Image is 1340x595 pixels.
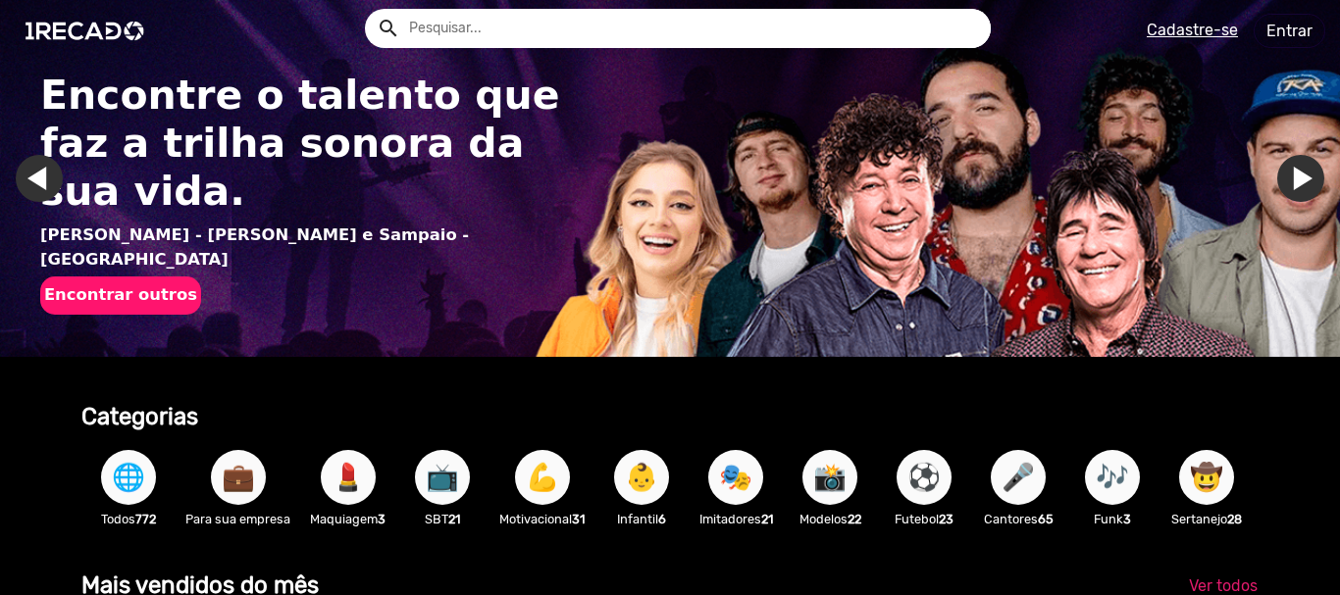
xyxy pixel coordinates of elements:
[1169,510,1244,528] p: Sertanejo
[370,10,404,44] button: Example home icon
[81,403,198,430] b: Categorias
[625,450,658,505] span: 👶
[91,510,166,528] p: Todos
[515,450,570,505] button: 💪
[526,450,559,505] span: 💪
[211,450,266,505] button: 💼
[991,450,1046,505] button: 🎤
[40,276,201,314] button: Encontrar outros
[1147,21,1238,39] u: Cadastre-se
[1189,576,1258,595] span: Ver todos
[448,512,460,526] b: 21
[1190,450,1223,505] span: 🤠
[848,512,861,526] b: 22
[16,155,63,202] a: Ir para o último slide
[802,450,857,505] button: 📸
[222,450,255,505] span: 💼
[604,510,679,528] p: Infantil
[101,450,156,505] button: 🌐
[614,450,669,505] button: 👶
[572,512,585,526] b: 31
[658,512,666,526] b: 6
[185,510,290,528] p: Para sua empresa
[321,450,376,505] button: 💄
[332,450,365,505] span: 💄
[1096,450,1129,505] span: 🎶
[1123,512,1131,526] b: 3
[761,512,773,526] b: 21
[1075,510,1150,528] p: Funk
[40,72,576,217] h1: Encontre o talento que faz a trilha sonora da sua vida.
[135,512,156,526] b: 772
[378,512,386,526] b: 3
[897,450,952,505] button: ⚽
[1227,512,1242,526] b: 28
[1002,450,1035,505] span: 🎤
[793,510,867,528] p: Modelos
[377,17,400,40] mat-icon: Example home icon
[719,450,752,505] span: 🎭
[415,450,470,505] button: 📺
[907,450,941,505] span: ⚽
[112,450,145,505] span: 🌐
[394,9,991,48] input: Pesquisar...
[426,450,459,505] span: 📺
[708,450,763,505] button: 🎭
[1254,14,1325,48] a: Entrar
[698,510,773,528] p: Imitadores
[1277,155,1324,202] a: Ir para o próximo slide
[1085,450,1140,505] button: 🎶
[981,510,1056,528] p: Cantores
[887,510,961,528] p: Futebol
[405,510,480,528] p: SBT
[939,512,953,526] b: 23
[813,450,847,505] span: 📸
[1038,512,1054,526] b: 65
[499,510,585,528] p: Motivacional
[1179,450,1234,505] button: 🤠
[310,510,386,528] p: Maquiagem
[40,223,576,272] p: [PERSON_NAME] - [PERSON_NAME] e Sampaio - [GEOGRAPHIC_DATA]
